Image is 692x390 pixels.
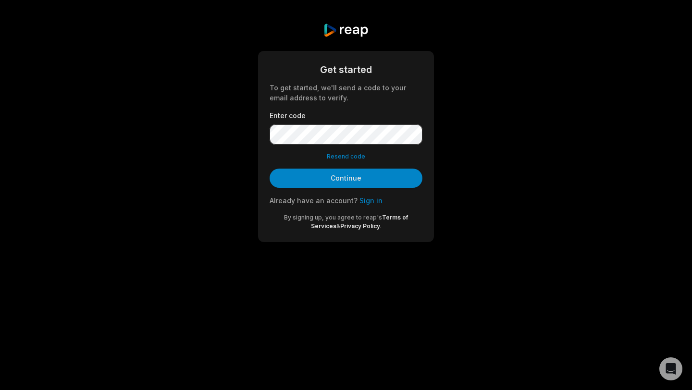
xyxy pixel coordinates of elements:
img: reap [323,23,369,37]
a: Terms of Services [311,214,408,230]
div: To get started, we'll send a code to your email address to verify. [270,83,422,103]
a: Sign in [359,196,383,205]
div: Get started [270,62,422,77]
span: . [380,222,382,230]
span: & [336,222,340,230]
button: Continue [270,169,422,188]
a: Privacy Policy [340,222,380,230]
button: Resend code [327,152,365,161]
span: By signing up, you agree to reap's [284,214,382,221]
label: Enter code [270,110,422,121]
span: Already have an account? [270,196,358,205]
div: Open Intercom Messenger [659,357,682,380]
